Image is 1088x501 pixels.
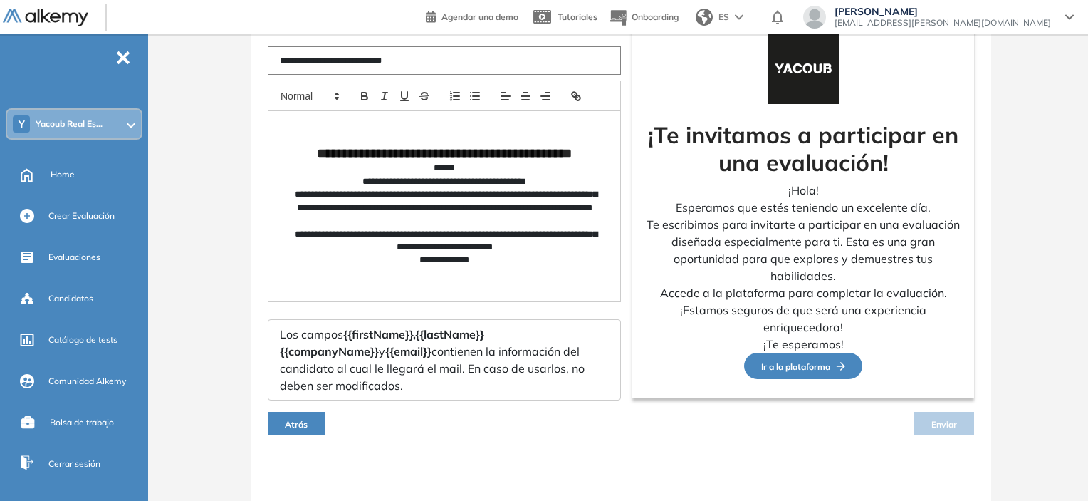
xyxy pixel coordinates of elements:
[735,14,743,20] img: arrow
[558,11,597,22] span: Tutoriales
[426,7,518,24] a: Agendar una demo
[385,344,431,358] span: {{email}}
[441,11,518,22] span: Agendar una demo
[343,327,415,341] span: {{firstName}},
[644,199,963,216] p: Esperamos que estés teniendo un excelente día.
[835,6,1051,17] span: [PERSON_NAME]
[644,216,963,284] p: Te escribimos para invitarte a participar en una evaluación diseñada especialmente para ti. Esta ...
[3,9,88,27] img: Logo
[761,361,845,372] span: Ir a la plataforma
[285,419,308,430] span: Atrás
[830,362,845,371] img: Flecha
[644,336,963,353] p: ¡Te esperamos!
[268,412,325,435] button: Atrás
[415,327,484,341] span: {{lastName}}
[835,17,1051,29] span: [EMAIL_ADDRESS][PERSON_NAME][DOMAIN_NAME]
[48,375,126,388] span: Comunidad Alkemy
[50,416,114,429] span: Bolsa de trabajo
[609,2,679,33] button: Onboarding
[644,284,963,336] p: Accede a la plataforma para completar la evaluación. ¡Estamos seguros de que será una experiencia...
[648,120,958,176] strong: ¡Te invitamos a participar en una evaluación!
[718,11,729,24] span: ES
[914,412,974,435] button: Enviar
[632,11,679,22] span: Onboarding
[19,118,25,130] span: Y
[768,33,839,104] img: Logo de la compañía
[48,292,93,305] span: Candidatos
[48,458,100,470] span: Cerrar sesión
[1017,433,1088,501] div: Widget de chat
[48,210,115,222] span: Crear Evaluación
[36,118,103,130] span: Yacoub Real Es...
[268,319,621,401] div: Los campos y contienen la información del candidato al cual le llegará el mail. En caso de usarlo...
[48,334,117,346] span: Catálogo de tests
[931,419,957,430] span: Enviar
[51,168,75,181] span: Home
[48,251,100,264] span: Evaluaciones
[696,9,713,26] img: world
[644,182,963,199] p: ¡Hola!
[1017,433,1088,501] iframe: Chat Widget
[744,353,862,379] button: Ir a la plataformaFlecha
[280,344,379,358] span: {{companyName}}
